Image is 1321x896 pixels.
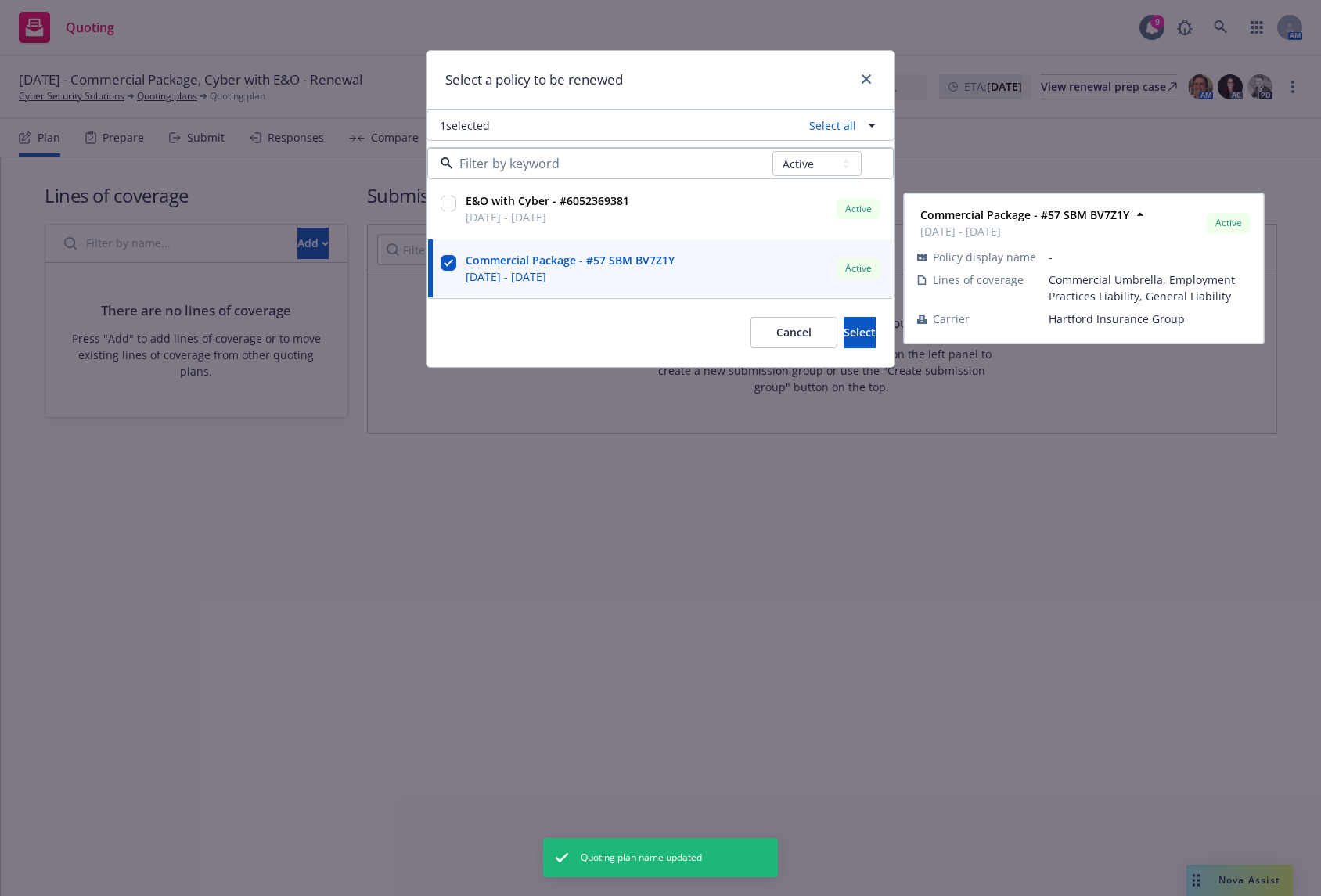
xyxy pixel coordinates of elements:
[466,209,629,225] span: [DATE] - [DATE]
[453,154,772,173] input: Filter by keyword
[844,325,876,340] span: Select
[1049,272,1251,304] span: Commercial Umbrella, Employment Practices Liability, General Liability
[843,202,874,216] span: Active
[750,317,837,348] button: Cancel
[466,253,675,268] strong: Commercial Package - #57 SBM BV7Z1Y
[933,311,970,327] span: Carrier
[803,117,856,134] a: Select all
[427,110,894,141] button: 1selectedSelect all
[466,193,629,208] strong: E&O with Cyber - #6052369381
[920,207,1129,222] strong: Commercial Package - #57 SBM BV7Z1Y
[1049,311,1251,327] span: Hartford Insurance Group
[933,249,1036,265] span: Policy display name
[581,851,702,865] span: Quoting plan name updated
[440,117,490,134] span: 1 selected
[857,70,876,88] a: close
[1213,216,1244,230] span: Active
[1049,249,1251,265] span: -
[776,325,812,340] span: Cancel
[445,70,623,90] h1: Select a policy to be renewed
[920,223,1129,239] span: [DATE] - [DATE]
[844,317,876,348] button: Select
[843,261,874,275] span: Active
[933,272,1024,288] span: Lines of coverage
[466,268,675,285] span: [DATE] - [DATE]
